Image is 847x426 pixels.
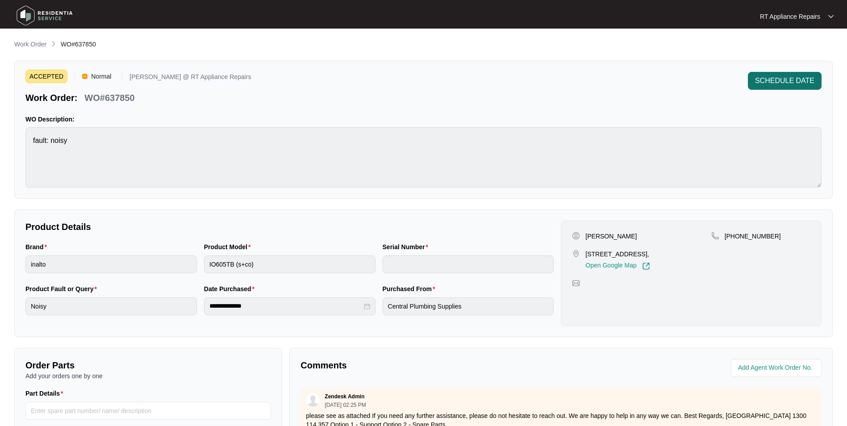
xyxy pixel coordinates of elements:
[204,255,376,273] input: Product Model
[755,75,814,86] span: SCHEDULE DATE
[383,284,439,293] label: Purchased From
[25,402,271,420] input: Part Details
[13,40,48,50] a: Work Order
[25,242,50,251] label: Brand
[84,92,134,104] p: WO#637850
[82,74,88,79] img: Vercel Logo
[642,262,650,270] img: Link-External
[129,74,251,83] p: [PERSON_NAME] @ RT Appliance Repairs
[61,41,96,48] span: WO#637850
[585,262,650,270] a: Open Google Map
[88,70,115,83] span: Normal
[306,393,320,407] img: user.svg
[572,279,580,287] img: map-pin
[25,127,822,188] textarea: fault: noisy
[325,393,364,400] p: Zendesk Admin
[748,72,822,90] button: SCHEDULE DATE
[572,232,580,240] img: user-pin
[14,40,46,49] p: Work Order
[25,297,197,315] input: Product Fault or Query
[585,250,650,259] p: [STREET_ADDRESS],
[25,372,271,380] p: Add your orders one by one
[25,389,67,398] label: Part Details
[711,232,719,240] img: map-pin
[572,250,580,258] img: map-pin
[25,115,822,124] p: WO Description:
[50,40,57,47] img: chevron-right
[25,221,554,233] p: Product Details
[25,359,271,372] p: Order Parts
[25,70,67,83] span: ACCEPTED
[383,242,432,251] label: Serial Number
[300,359,555,372] p: Comments
[13,2,76,29] img: residentia service logo
[383,297,554,315] input: Purchased From
[725,232,781,241] p: [PHONE_NUMBER]
[383,255,554,273] input: Serial Number
[738,363,816,373] input: Add Agent Work Order No.
[209,301,362,311] input: Date Purchased
[760,12,820,21] p: RT Appliance Repairs
[828,14,834,19] img: dropdown arrow
[585,232,637,241] p: [PERSON_NAME]
[25,284,100,293] label: Product Fault or Query
[204,242,255,251] label: Product Model
[25,92,77,104] p: Work Order:
[204,284,258,293] label: Date Purchased
[325,402,366,408] p: [DATE] 02:25 PM
[25,255,197,273] input: Brand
